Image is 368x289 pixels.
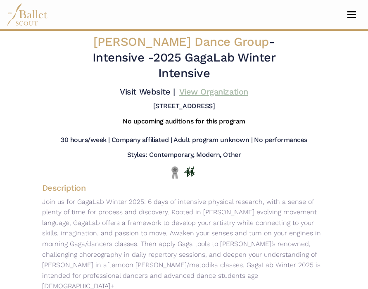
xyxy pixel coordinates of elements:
[254,136,307,144] h5: No performances
[153,102,215,111] h5: [STREET_ADDRESS]
[127,151,241,159] h5: Styles: Contemporary, Modern, Other
[36,182,333,193] h4: Description
[61,136,110,144] h5: 30 hours/week |
[93,35,269,49] span: [PERSON_NAME] Dance Group
[93,50,154,64] span: Intensive -
[179,87,248,97] a: View Organization
[123,117,245,126] h5: No upcoming auditions for this program
[112,136,172,144] h5: Company affiliated |
[66,34,301,81] h2: - 2025 GagaLab Winter Intensive
[120,87,175,97] a: Visit Website |
[170,166,180,179] img: Local
[342,11,361,19] button: Toggle navigation
[184,166,195,177] img: In Person
[173,136,252,144] h5: Adult program unknown |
